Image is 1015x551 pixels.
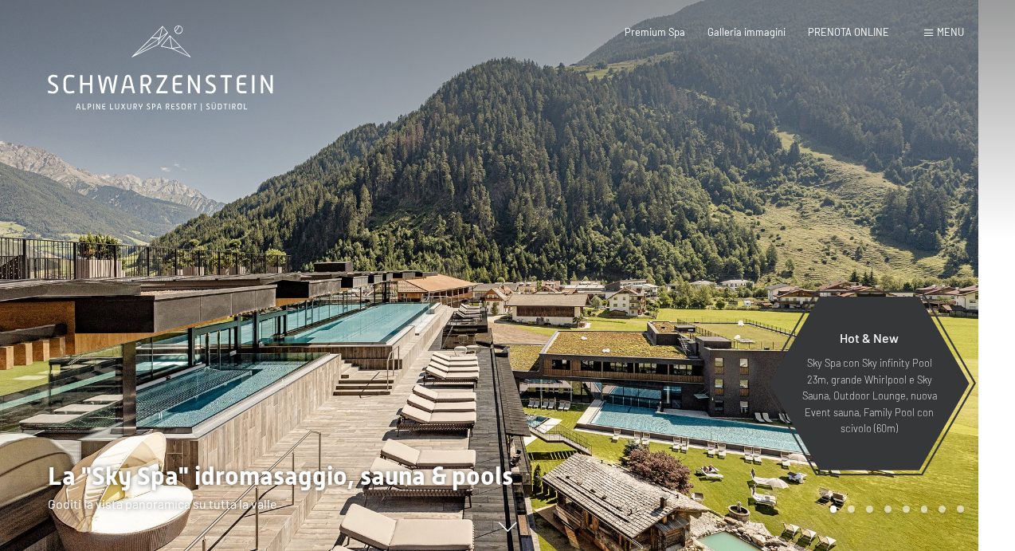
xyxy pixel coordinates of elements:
div: Carousel Page 4 [884,506,892,513]
span: Hot & New [840,330,899,345]
a: Premium Spa [625,26,685,38]
div: Carousel Page 3 [866,506,873,513]
div: Carousel Page 1 (Current Slide) [830,506,837,513]
div: Carousel Page 5 [903,506,910,513]
a: Hot & New Sky Spa con Sky infinity Pool 23m, grande Whirlpool e Sky Sauna, Outdoor Lounge, nuova ... [768,296,970,471]
div: Carousel Page 8 [957,506,964,513]
span: Menu [937,26,964,38]
div: Carousel Page 7 [939,506,946,513]
a: PRENOTA ONLINE [808,26,889,38]
a: Galleria immagini [707,26,786,38]
p: Sky Spa con Sky infinity Pool 23m, grande Whirlpool e Sky Sauna, Outdoor Lounge, nuova Event saun... [800,355,939,436]
div: Carousel Page 6 [921,506,928,513]
div: Carousel Page 2 [848,506,855,513]
div: Carousel Pagination [825,506,964,513]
